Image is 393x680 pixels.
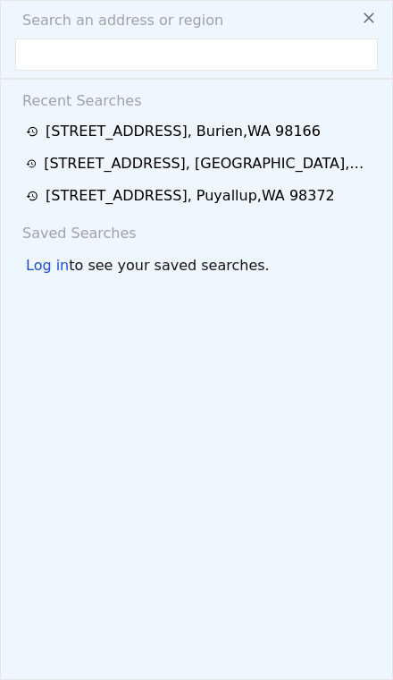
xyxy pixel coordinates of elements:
[44,153,372,174] div: [STREET_ADDRESS] , [GEOGRAPHIC_DATA] , WA 98498
[46,185,335,207] div: [STREET_ADDRESS] , Puyallup , WA 98372
[15,80,378,115] div: Recent Searches
[26,185,372,207] a: [STREET_ADDRESS], Puyallup,WA 98372
[26,121,372,142] a: [STREET_ADDRESS], Burien,WA 98166
[69,255,269,276] span: to see your saved searches.
[15,212,378,248] div: Saved Searches
[26,153,372,174] a: [STREET_ADDRESS], [GEOGRAPHIC_DATA],WA 98498
[26,255,69,276] div: Log in
[8,10,223,31] span: Search an address or region
[46,121,321,142] div: [STREET_ADDRESS] , Burien , WA 98166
